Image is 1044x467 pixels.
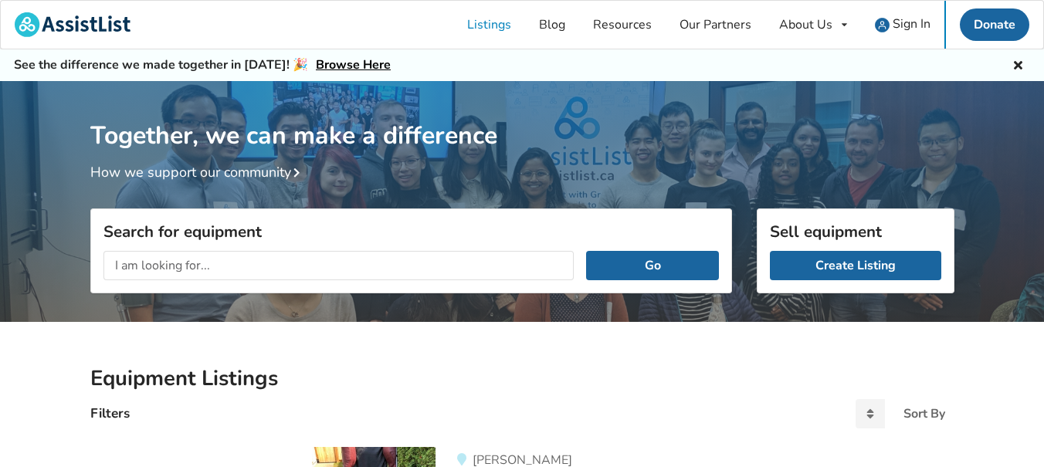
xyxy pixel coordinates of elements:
[861,1,944,49] a: user icon Sign In
[103,222,719,242] h3: Search for equipment
[666,1,765,49] a: Our Partners
[893,15,930,32] span: Sign In
[316,56,391,73] a: Browse Here
[579,1,666,49] a: Resources
[15,12,130,37] img: assistlist-logo
[90,81,954,151] h1: Together, we can make a difference
[525,1,579,49] a: Blog
[903,408,945,420] div: Sort By
[770,251,941,280] a: Create Listing
[586,251,718,280] button: Go
[770,222,941,242] h3: Sell equipment
[14,57,391,73] h5: See the difference we made together in [DATE]! 🎉
[90,404,130,422] h4: Filters
[453,1,525,49] a: Listings
[779,19,832,31] div: About Us
[960,8,1029,41] a: Donate
[90,365,954,392] h2: Equipment Listings
[103,251,575,280] input: I am looking for...
[875,18,890,32] img: user icon
[90,163,307,181] a: How we support our community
